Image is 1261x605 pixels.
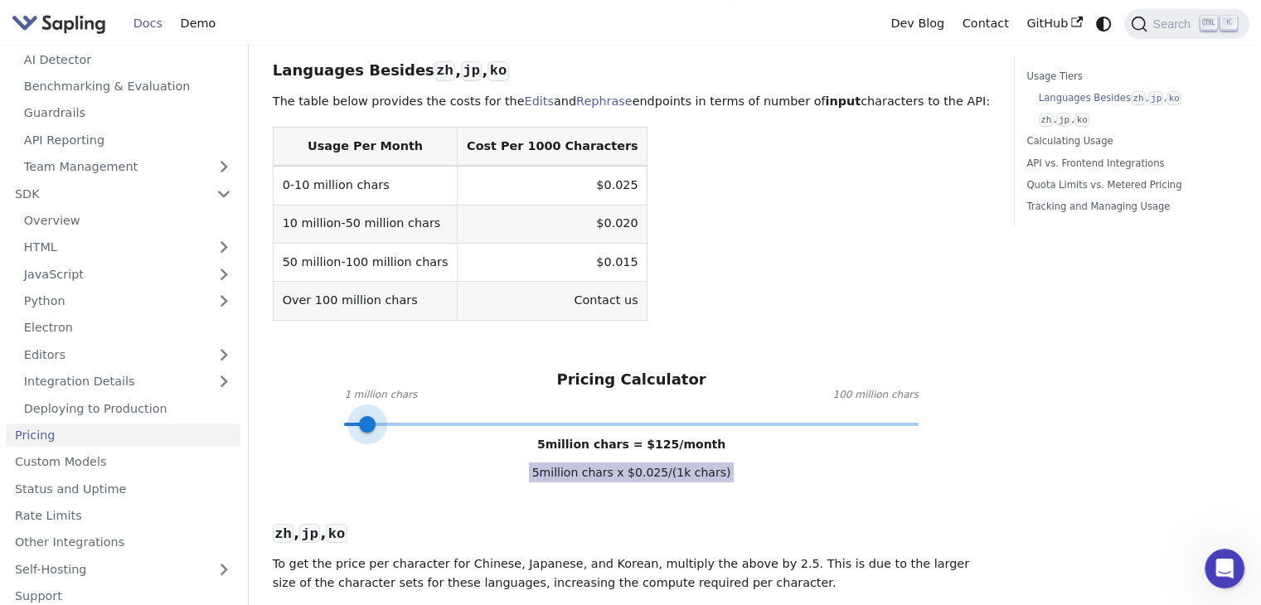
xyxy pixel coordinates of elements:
[15,262,240,286] a: JavaScript
[487,61,508,81] code: ko
[458,166,647,205] td: $0.025
[1026,69,1231,85] a: Usage Tiers
[881,11,953,36] a: Dev Blog
[273,282,457,320] td: Over 100 million chars
[15,47,240,71] a: AI Detector
[1074,113,1089,127] code: ko
[273,166,457,205] td: 0-10 million chars
[6,530,240,554] a: Other Integrations
[273,61,990,80] h3: Languages Besides , ,
[207,342,240,366] button: Expand sidebar category 'Editors'
[15,155,240,179] a: Team Management
[15,209,240,233] a: Overview
[529,462,735,482] span: 5 million chars x $ 0.025 /(1k chars)
[461,61,482,81] code: jp
[458,243,647,281] td: $0.015
[1205,549,1244,588] iframe: Intercom live chat
[1124,9,1249,39] button: Search (Ctrl+K)
[953,11,1018,36] a: Contact
[273,92,990,112] p: The table below provides the costs for the and endpoints in terms of number of characters to the ...
[1056,113,1071,127] code: jp
[15,289,240,313] a: Python
[6,423,240,448] a: Pricing
[15,75,240,99] a: Benchmarking & Evaluation
[1166,91,1181,105] code: ko
[6,181,207,206] a: SDK
[15,396,240,420] a: Deploying to Production
[1039,112,1225,128] a: zh,jp,ko
[344,387,417,404] span: 1 million chars
[6,450,240,474] a: Custom Models
[299,524,320,544] code: jp
[15,316,240,340] a: Electron
[525,94,554,108] a: Edits
[12,12,112,36] a: Sapling.ai
[326,524,347,544] code: ko
[15,370,240,394] a: Integration Details
[1017,11,1091,36] a: GitHub
[6,477,240,501] a: Status and Uptime
[15,128,240,152] a: API Reporting
[1039,113,1054,127] code: zh
[207,181,240,206] button: Collapse sidebar category 'SDK'
[273,127,457,166] th: Usage Per Month
[576,94,633,108] a: Rephrase
[6,557,240,581] a: Self-Hosting
[273,524,293,544] code: zh
[1026,156,1231,172] a: API vs. Frontend Integrations
[6,504,240,528] a: Rate Limits
[273,554,990,594] p: To get the price per character for Chinese, Japanese, and Korean, multiply the above by 2.5. This...
[1147,17,1200,31] span: Search
[15,342,207,366] a: Editors
[1026,177,1231,193] a: Quota Limits vs. Metered Pricing
[825,94,861,108] strong: input
[15,235,240,259] a: HTML
[273,524,990,543] h3: , ,
[1039,90,1225,106] a: Languages Besideszh,jp,ko
[434,61,455,81] code: zh
[273,243,457,281] td: 50 million-100 million chars
[273,205,457,243] td: 10 million-50 million chars
[1026,133,1231,149] a: Calculating Usage
[15,101,240,125] a: Guardrails
[1148,91,1163,105] code: jp
[556,370,706,390] h3: Pricing Calculator
[458,127,647,166] th: Cost Per 1000 Characters
[172,11,225,36] a: Demo
[832,387,918,404] span: 100 million chars
[537,438,725,451] span: 5 million chars = $ 125 /month
[1131,91,1146,105] code: zh
[124,11,172,36] a: Docs
[1026,199,1231,215] a: Tracking and Managing Usage
[12,12,106,36] img: Sapling.ai
[1220,16,1237,31] kbd: K
[458,282,647,320] td: Contact us
[1092,12,1116,36] button: Switch between dark and light mode (currently system mode)
[458,205,647,243] td: $0.020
